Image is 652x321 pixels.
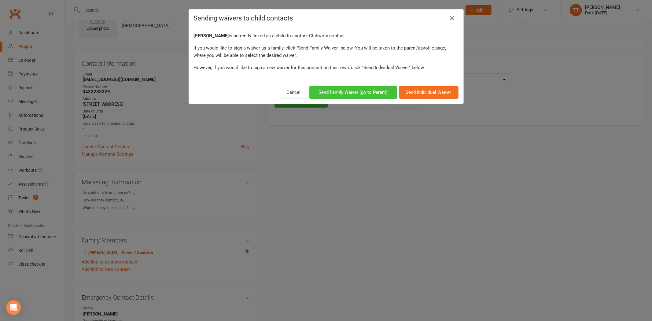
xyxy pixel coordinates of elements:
div: Open Intercom Messenger [6,300,21,315]
strong: [PERSON_NAME] [194,33,229,39]
h4: Sending waivers to child contacts [194,14,459,22]
button: Send Family Waiver (go to Parent) [309,86,397,99]
a: Close [448,13,457,23]
div: If you would like to sign a waiver as a family, click "Send Family Waiver" below. You will be tak... [194,44,459,59]
button: Send Individual Waiver [399,86,459,99]
button: Cancel [280,86,308,99]
div: However, if you would like to sign a new waiver for this contact on their own, click "Send Indivi... [194,64,459,71]
div: is currently linked as a child to another Clubworx contact. [194,32,459,39]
